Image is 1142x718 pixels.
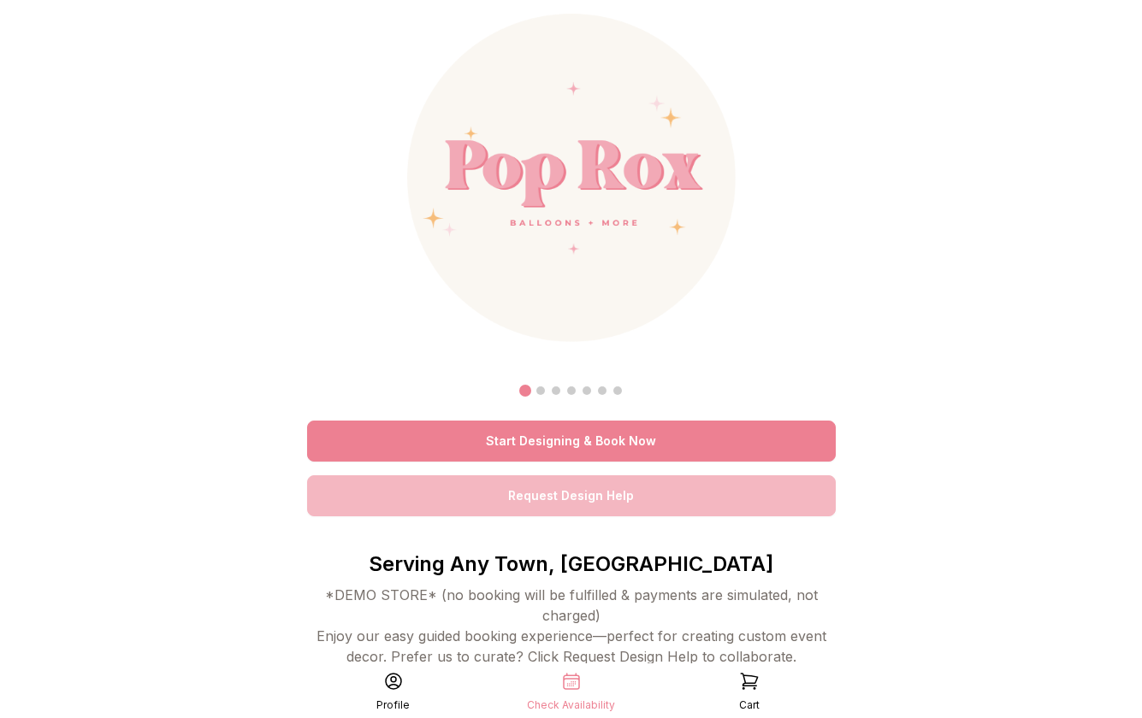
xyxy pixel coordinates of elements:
[307,475,836,516] a: Request Design Help
[376,698,410,712] div: Profile
[307,550,836,578] p: Serving Any Town, [GEOGRAPHIC_DATA]
[527,698,615,712] div: Check Availability
[739,698,760,712] div: Cart
[307,421,836,462] a: Start Designing & Book Now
